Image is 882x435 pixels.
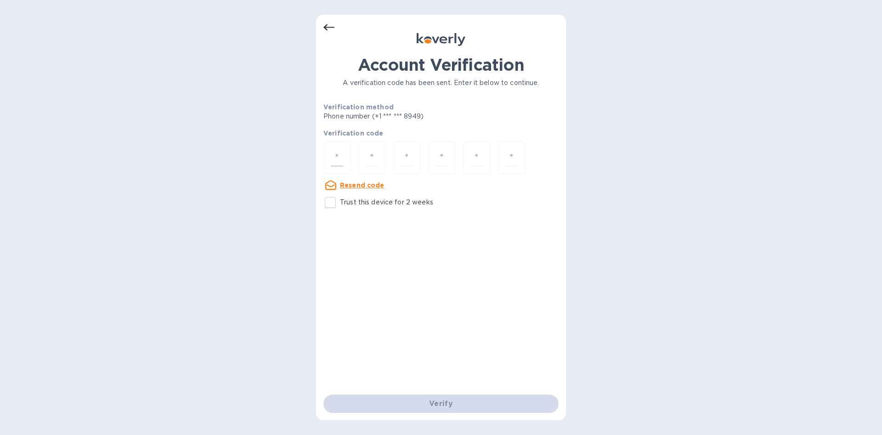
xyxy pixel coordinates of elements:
u: Resend code [340,181,384,189]
p: A verification code has been sent. Enter it below to continue. [323,78,559,88]
b: Verification method [323,103,394,111]
p: Phone number (+1 *** *** 8949) [323,112,494,121]
p: Verification code [323,129,559,138]
h1: Account Verification [323,55,559,74]
p: Trust this device for 2 weeks [340,198,433,207]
